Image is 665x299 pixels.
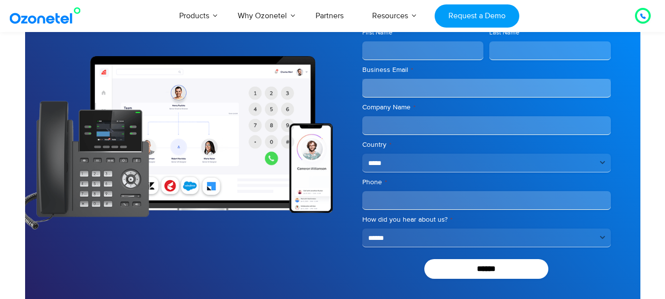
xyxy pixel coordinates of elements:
[362,65,611,75] label: Business Email
[489,28,611,37] label: Last Name
[362,140,611,150] label: Country
[362,28,484,37] label: First Name
[362,177,611,187] label: Phone
[362,102,611,112] label: Company Name
[362,215,611,225] label: How did you hear about us?
[435,4,519,28] a: Request a Demo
